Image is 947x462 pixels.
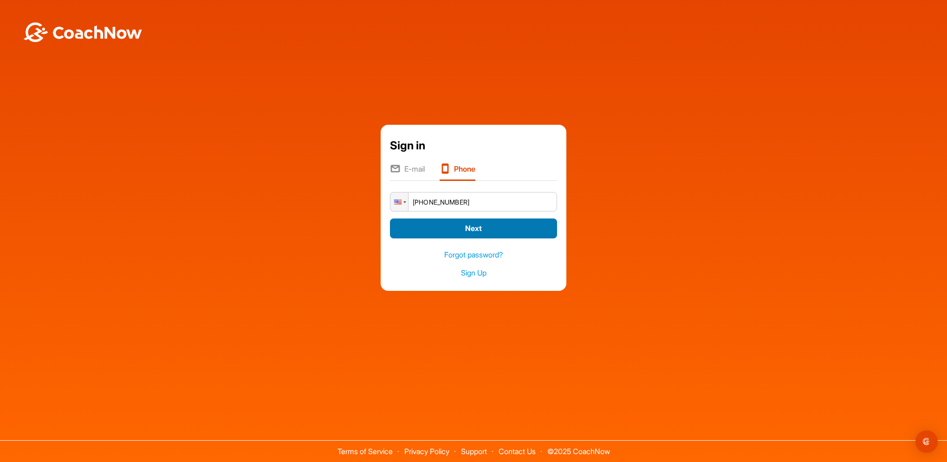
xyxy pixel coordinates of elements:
[390,163,425,181] li: E-mail
[390,192,557,212] input: 1 (702) 123-4567
[461,447,487,456] a: Support
[543,441,615,455] span: © 2025 CoachNow
[440,163,475,181] li: Phone
[337,447,393,456] a: Terms of Service
[390,268,557,278] a: Sign Up
[390,250,557,260] a: Forgot password?
[390,192,408,211] div: United States: + 1
[390,218,557,238] button: Next
[390,137,557,154] div: Sign in
[499,447,536,456] a: Contact Us
[22,22,143,42] img: BwLJSsUCoWCh5upNqxVrqldRgqLPVwmV24tXu5FoVAoFEpwwqQ3VIfuoInZCoVCoTD4vwADAC3ZFMkVEQFDAAAAAElFTkSuQmCC
[915,430,938,453] div: Open Intercom Messenger
[404,447,449,456] a: Privacy Policy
